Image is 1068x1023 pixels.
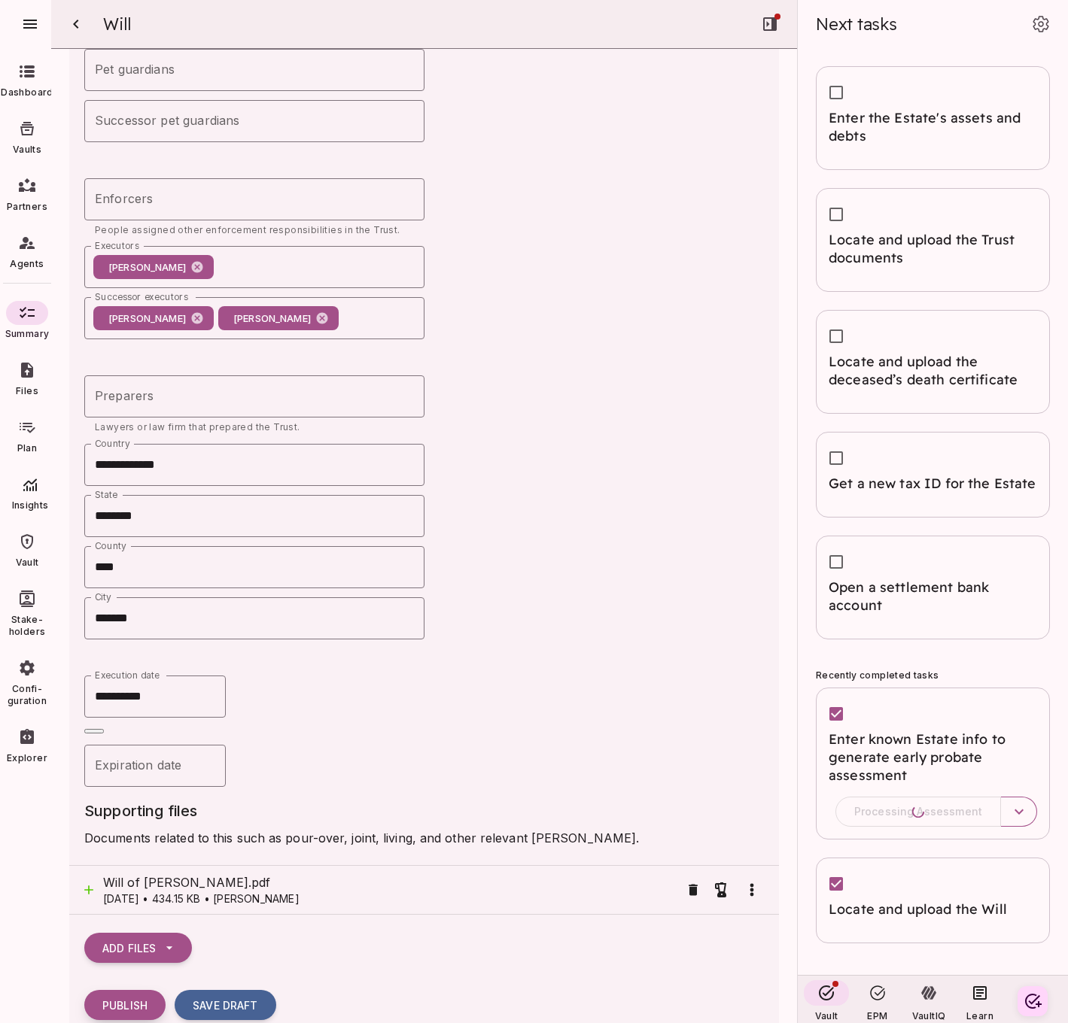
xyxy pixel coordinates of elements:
[13,144,41,156] span: Vaults
[867,1010,887,1021] span: EPM
[103,873,680,891] span: Will of [PERSON_NAME].pdf
[84,990,166,1020] button: Publish
[815,1010,838,1021] span: Vault
[10,258,44,270] span: Agents
[84,933,192,963] button: Add Files
[103,891,680,906] p: [DATE] • 434.15 KB • [PERSON_NAME]
[224,310,320,327] span: [PERSON_NAME]
[84,802,197,820] span: Supporting files
[193,999,258,1012] span: Save Draft
[3,499,57,511] span: Insights
[1,87,53,99] span: Dashboard
[99,259,195,276] span: [PERSON_NAME]
[829,730,1037,785] span: Enter known Estate info to generate early probate assessment
[95,669,160,681] label: Execution date
[912,1010,945,1021] span: VaultIQ
[102,999,148,1012] span: Publish
[16,385,38,397] span: Files
[680,876,707,903] button: Remove
[829,231,1037,267] span: Locate and upload the Trust documents
[95,421,300,433] span: Lawyers or law firm that prepared the Trust.
[829,475,1037,493] span: Get a new tax ID for the Estate
[99,310,195,327] span: [PERSON_NAME]
[829,578,1037,615] span: Open a settlement bank account
[218,306,339,330] div: [PERSON_NAME]
[829,353,1037,389] span: Locate and upload the deceased’s death certificate
[93,306,214,330] div: [PERSON_NAME]
[966,1010,993,1021] span: Learn
[95,437,130,450] label: Country
[17,442,37,454] span: Plan
[95,239,139,252] label: Executors
[69,866,779,914] div: Will of [PERSON_NAME].pdf[DATE] • 434.15 KB • [PERSON_NAME]
[103,14,132,35] span: Will
[829,900,1037,918] span: Locate and upload the Will
[93,255,214,279] div: [PERSON_NAME]
[1018,986,1048,1016] button: Create your first task
[5,328,49,340] span: Summary
[95,488,117,501] label: State
[84,729,104,733] button: Close
[816,14,897,35] span: Next tasks
[829,109,1037,145] span: Enter the Estate's assets and debts
[7,201,47,213] span: Partners
[16,557,39,569] span: Vault
[95,590,111,603] label: City
[95,539,126,552] label: County
[175,990,276,1020] button: Save Draft
[95,224,400,235] span: People assigned other enforcement responsibilities in the Trust.
[84,830,639,845] span: Documents related to this such as pour-over, joint, living, and other relevant [PERSON_NAME].
[95,290,188,303] label: Successor executors
[102,942,156,955] span: Add Files
[816,669,939,681] span: Recently completed tasks
[7,752,47,764] span: Explorer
